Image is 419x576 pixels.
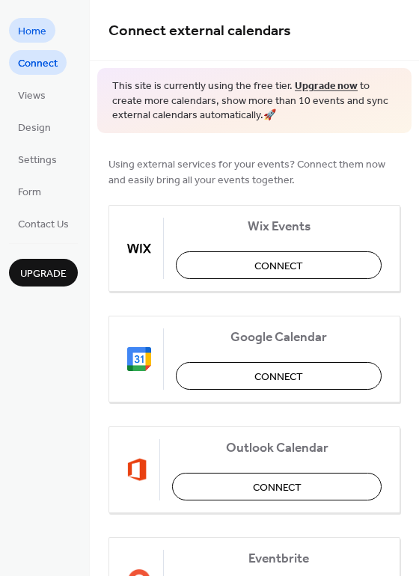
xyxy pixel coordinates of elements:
[295,76,358,96] a: Upgrade now
[254,369,303,384] span: Connect
[108,156,400,188] span: Using external services for your events? Connect them now and easily bring all your events together.
[176,218,382,234] span: Wix Events
[112,79,397,123] span: This site is currently using the free tier. to create more calendars, show more than 10 events an...
[18,120,51,136] span: Design
[172,440,382,456] span: Outlook Calendar
[176,551,382,566] span: Eventbrite
[18,153,57,168] span: Settings
[18,217,69,233] span: Contact Us
[127,347,151,371] img: google
[18,24,46,40] span: Home
[127,458,147,482] img: outlook
[176,251,382,279] button: Connect
[18,88,46,104] span: Views
[9,211,78,236] a: Contact Us
[9,114,60,139] a: Design
[254,258,303,274] span: Connect
[9,82,55,107] a: Views
[172,473,382,500] button: Connect
[253,480,302,495] span: Connect
[20,266,67,282] span: Upgrade
[176,362,382,390] button: Connect
[9,179,50,203] a: Form
[9,18,55,43] a: Home
[18,56,58,72] span: Connect
[108,16,291,46] span: Connect external calendars
[9,147,66,171] a: Settings
[9,259,78,287] button: Upgrade
[176,329,382,345] span: Google Calendar
[9,50,67,75] a: Connect
[18,185,41,200] span: Form
[127,236,151,260] img: wix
